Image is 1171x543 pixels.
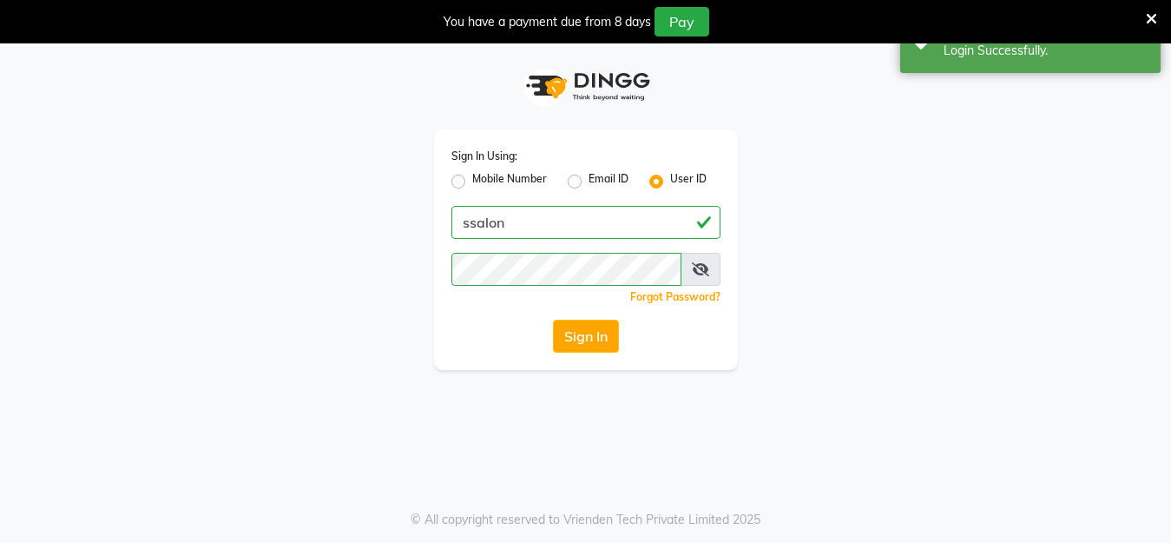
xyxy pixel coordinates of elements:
[516,61,655,112] img: logo1.svg
[589,171,628,192] label: Email ID
[944,42,1148,60] div: Login Successfully.
[444,13,651,31] div: You have a payment due from 8 days
[670,171,707,192] label: User ID
[472,171,547,192] label: Mobile Number
[655,7,709,36] button: Pay
[451,206,720,239] input: Username
[553,320,619,353] button: Sign In
[451,149,517,164] label: Sign In Using:
[630,290,720,303] a: Forgot Password?
[451,253,681,286] input: Username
